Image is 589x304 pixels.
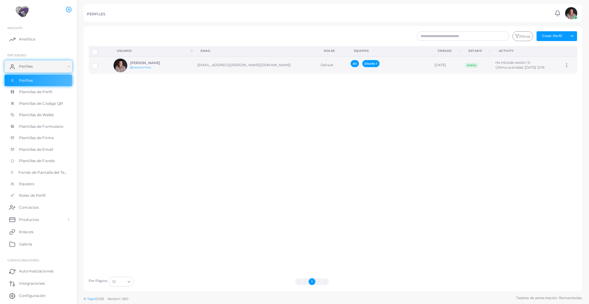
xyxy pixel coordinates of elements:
a: Analítica [5,33,72,45]
a: Perfiles [5,75,72,86]
span: Contactos [19,205,39,210]
span: Plantillas de Firma [19,135,54,141]
div: Usuario [117,49,190,53]
span: Plantillas de Formulario [19,124,64,129]
span: Version: 1.8.0 [107,297,129,301]
span: Activo [465,63,478,68]
a: avatar [563,7,579,19]
th: Row-selection [89,46,110,56]
span: © [83,296,128,302]
th: Action [560,46,577,56]
a: Galería [5,238,72,250]
a: Roles de Perfil [5,190,72,201]
span: Plantillas de Fondo [19,158,55,164]
a: @cesarcorrea [130,66,151,69]
div: Roles [324,49,341,53]
button: Filtros [512,31,533,41]
a: Plantillas de Perfil [5,86,72,98]
img: avatar [114,59,127,72]
a: Plantillas de Código QR [5,98,72,109]
span: Última actividad: [DATE] 12:19 [495,65,545,70]
span: INSIGHTS [7,26,22,30]
div: Estado [468,49,487,53]
a: Plantillas de Wallet [5,109,72,121]
a: Plantillas de Formulario [5,121,72,132]
span: Plantillas de Email [19,147,53,152]
a: Plantillas de Fondo [5,155,72,167]
h5: PERFILES [87,12,105,16]
span: Ha iniciado sesión: Sí [495,60,530,65]
a: Tapni [87,297,96,301]
span: Perfiles [19,64,33,69]
span: Integraciones [19,281,45,286]
img: avatar [565,7,577,19]
a: Equipos [5,178,72,190]
span: Configuración [19,293,46,298]
td: [EMAIL_ADDRESS][PERSON_NAME][DOMAIN_NAME] [194,56,317,74]
span: Plantillas de Código QR [19,101,63,106]
td: Default [317,56,347,74]
span: ENTIDADES [7,53,26,57]
button: Crear Perfil [537,31,567,41]
a: Configuración [5,290,72,302]
label: Por Página [89,279,107,283]
input: Search for option [116,278,125,285]
span: Automatizaciones [19,268,53,274]
span: Configuraciones [7,258,39,262]
span: Plantillas de Perfil [19,89,52,95]
div: Search for option [109,277,133,287]
a: Perfiles [5,60,72,73]
span: All [351,60,359,67]
div: Creado [438,49,458,53]
span: Analítica [19,36,35,42]
span: 10 [112,279,116,285]
td: [DATE] [431,56,462,74]
span: Tarjetas de presentación. Reinventadas. [516,295,582,301]
span: Enlaces [19,229,33,235]
a: Integraciones [5,277,72,290]
a: Productos [5,213,72,226]
a: Enlaces [5,226,72,238]
span: Diseño 1 [362,60,379,67]
ul: Pagination [135,278,489,285]
span: 2025 [96,296,104,302]
button: Go to page 1 [309,278,315,285]
div: Equipos [354,49,424,53]
div: activity [499,49,554,53]
span: Plantillas de Wallet [19,112,54,118]
img: logo [6,6,40,17]
a: Plantillas de Email [5,144,72,155]
a: Contactos [5,201,72,213]
a: Automatizaciones [5,265,72,277]
h6: [PERSON_NAME] [130,61,175,65]
span: Equipos [19,181,34,187]
span: Roles de Perfil [19,193,46,198]
div: Email [201,49,310,53]
a: Fondo de Pantalla del Teléfono [5,167,72,178]
span: Galería [19,241,32,247]
a: Plantillas de Firma [5,132,72,144]
span: Productos [19,217,39,222]
span: Fondo de Pantalla del Teléfono [18,170,67,175]
span: Perfiles [19,78,33,83]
